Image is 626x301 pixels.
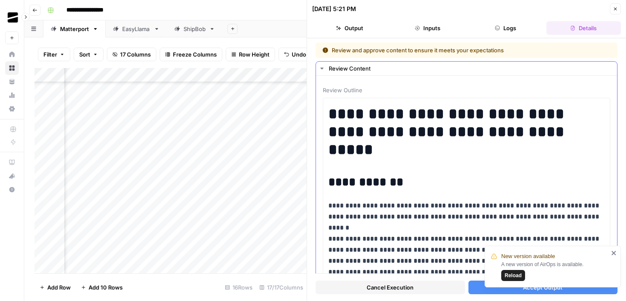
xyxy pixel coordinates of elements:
[367,283,414,292] span: Cancel Execution
[312,21,387,35] button: Output
[256,281,307,294] div: 17/17 Columns
[5,88,19,102] a: Usage
[184,25,206,33] div: ShipBob
[5,61,19,75] a: Browse
[89,283,123,292] span: Add 10 Rows
[322,46,557,54] div: Review and approve content to ensure it meets your expectations
[120,50,151,59] span: 17 Columns
[611,250,617,256] button: close
[160,48,222,61] button: Freeze Columns
[173,50,217,59] span: Freeze Columns
[122,25,150,33] div: EasyLlama
[5,75,19,88] a: Your Data
[501,252,555,261] span: New version available
[47,283,71,292] span: Add Row
[107,48,156,61] button: 17 Columns
[292,50,306,59] span: Undo
[468,281,618,294] button: Accept Output
[390,21,465,35] button: Inputs
[76,281,128,294] button: Add 10 Rows
[505,272,522,279] span: Reload
[5,156,19,169] a: AirOps Academy
[316,62,617,75] button: Review Content
[34,281,76,294] button: Add Row
[546,21,621,35] button: Details
[312,5,356,13] div: [DATE] 5:21 PM
[43,50,57,59] span: Filter
[79,50,90,59] span: Sort
[43,20,106,37] a: Matterport
[279,48,312,61] button: Undo
[316,281,465,294] button: Cancel Execution
[5,183,19,196] button: Help + Support
[226,48,275,61] button: Row Height
[329,64,612,73] div: Review Content
[501,261,609,281] div: A new version of AirOps is available.
[239,50,270,59] span: Row Height
[468,21,543,35] button: Logs
[60,25,89,33] div: Matterport
[6,170,18,182] div: What's new?
[523,283,563,292] span: Accept Output
[221,281,256,294] div: 16 Rows
[106,20,167,37] a: EasyLlama
[5,7,19,28] button: Workspace: OGM
[5,102,19,116] a: Settings
[5,48,19,61] a: Home
[38,48,70,61] button: Filter
[74,48,103,61] button: Sort
[323,86,610,94] span: Review Outline
[5,169,19,183] button: What's new?
[501,270,525,281] button: Reload
[5,10,20,25] img: OGM Logo
[167,20,222,37] a: ShipBob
